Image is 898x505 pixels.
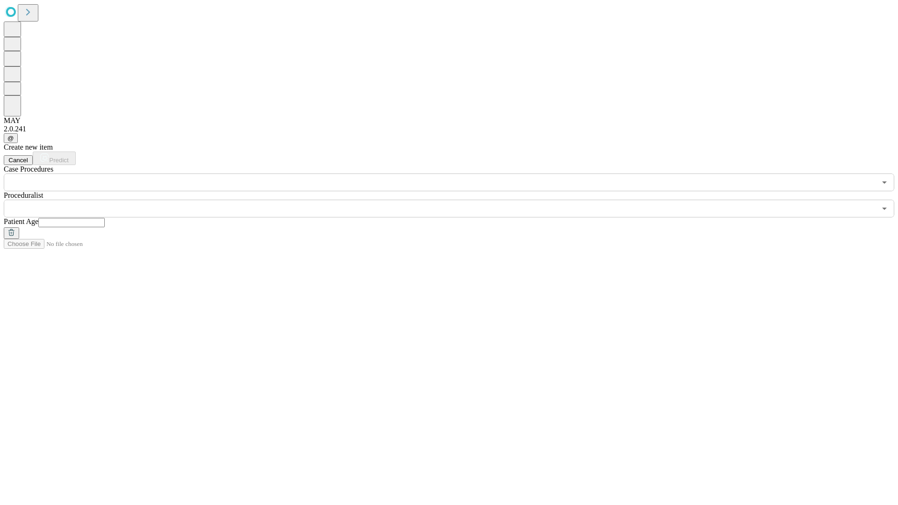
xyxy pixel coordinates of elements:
[49,157,68,164] span: Predict
[4,116,894,125] div: MAY
[4,191,43,199] span: Proceduralist
[4,155,33,165] button: Cancel
[878,176,891,189] button: Open
[33,151,76,165] button: Predict
[4,133,18,143] button: @
[7,135,14,142] span: @
[4,125,894,133] div: 2.0.241
[4,143,53,151] span: Create new item
[878,202,891,215] button: Open
[4,217,38,225] span: Patient Age
[8,157,28,164] span: Cancel
[4,165,53,173] span: Scheduled Procedure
